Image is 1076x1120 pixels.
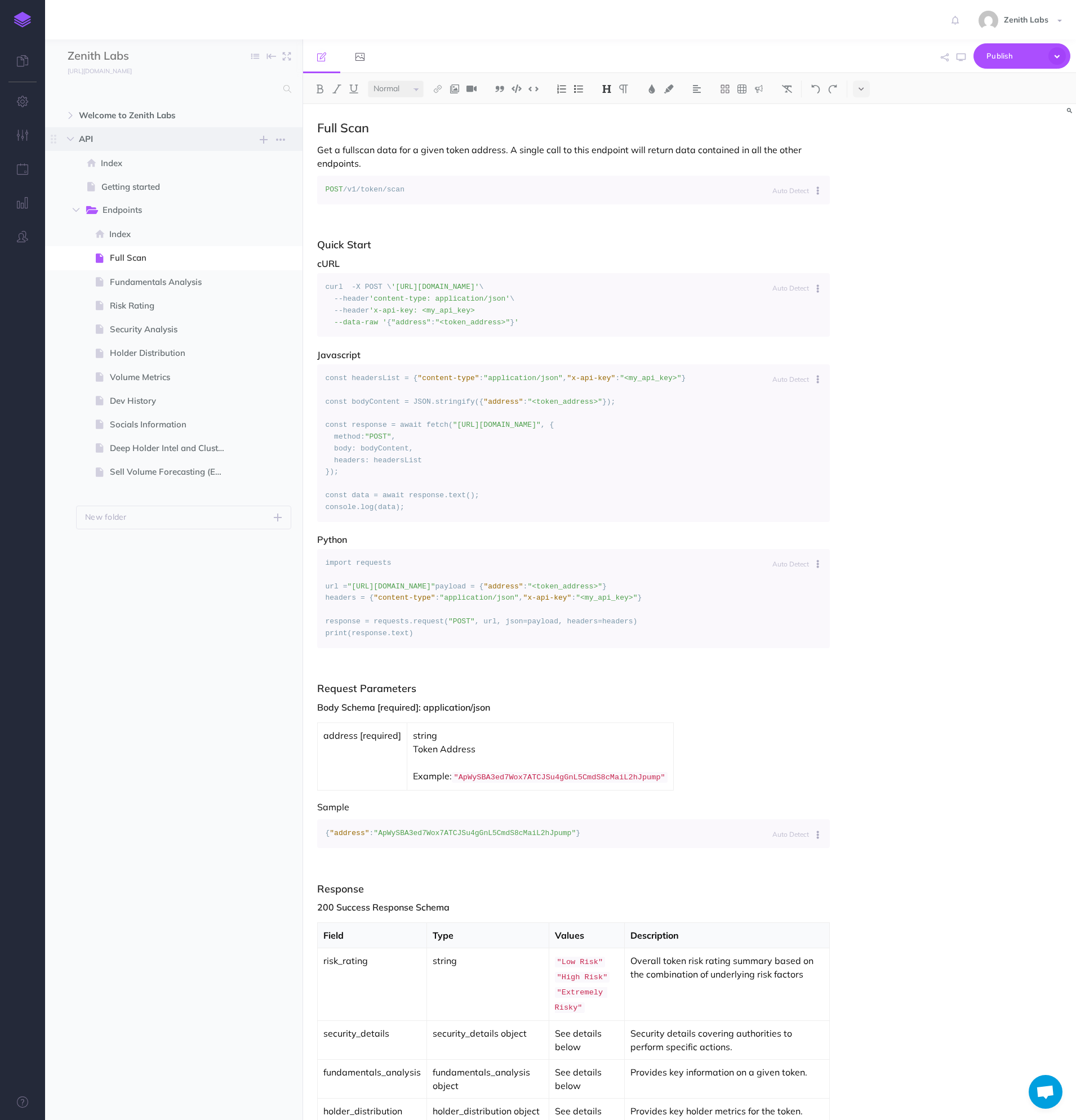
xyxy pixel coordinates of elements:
span: /v1/token/scan [343,185,404,194]
span: Publish [986,47,1043,65]
span: \ --header [326,294,514,315]
span: "address" [392,318,431,327]
code: "ApWySBA3ed7Wox7ATCJSu4gGnL5CmdS8cMaiL2hJpump" [452,772,668,783]
span: : [479,374,484,382]
button: Language [811,821,830,847]
p: Provides key information on a given token. [630,1065,824,1079]
img: Link button [433,84,443,93]
small: Auto Detect [772,560,809,568]
span: Socials Information [110,418,235,431]
span: : [615,374,620,382]
span: "[URL][DOMAIN_NAME]" [453,421,541,429]
span: curl -X POST \ [326,283,392,291]
p: string [413,729,668,742]
img: Add image button [450,84,460,93]
h4: cURL [317,259,830,269]
input: Search [68,79,277,99]
small: Auto Detect [772,830,809,838]
span: , body: bodyContent, headers: headersList }); const data = await response.text(); console.log(data); [326,432,479,511]
span: } [576,829,580,837]
span: { [326,829,330,837]
span: Endpoints [103,203,218,218]
span: "application/json" [483,374,562,382]
p: Example: [413,769,668,784]
span: : [523,398,528,406]
h3: Quick Start [317,239,830,251]
img: Redo [828,84,838,93]
img: Code block button [512,84,522,93]
img: Underline button [349,84,359,93]
span: : [431,318,435,327]
a: Open chat [1029,1075,1062,1109]
p: address [required] [323,729,401,742]
span: : [571,594,576,602]
span: Deep Holder Intel and Cluster Analysis [110,441,235,455]
span: Index [109,227,235,241]
code: "Extremely Risky" [555,987,608,1013]
span: Holder Distribution [110,346,235,360]
span: POST [326,185,343,194]
code: "High Risk" [555,972,610,983]
small: [URL][DOMAIN_NAME] [68,67,132,75]
a: [URL][DOMAIN_NAME] [45,65,143,76]
img: Add video button [466,84,477,93]
small: Auto Detect [772,186,809,195]
span: , [563,374,567,382]
span: , { method: [326,421,554,441]
img: Text background color button [664,84,674,93]
img: Callout dropdown menu button [754,84,764,93]
p: holder_distribution [323,1104,421,1118]
p: fundamentals_analysis object [433,1065,543,1092]
span: "address" [483,398,523,406]
p: holder_distribution object [433,1104,543,1118]
span: "<my_api_key>" [576,594,637,602]
span: import requests url = [326,559,392,591]
h4: Python [317,535,830,545]
span: Dev History [110,394,235,408]
h3: Request Parameters [317,683,830,694]
span: "[URL][DOMAIN_NAME]" [348,582,435,591]
h4: Body Schema [required]: application/json [317,703,830,713]
p: See details below [555,1065,619,1092]
p: Description [630,929,824,942]
span: 'x-api-key: <my_api_key> --data-raw ' [326,306,475,327]
span: const headersList = { [326,374,418,382]
p: string [433,954,543,967]
h4: Javascript [317,350,830,360]
span: "ApWySBA3ed7Wox7ATCJSu4gGnL5CmdS8cMaiL2hJpump" [374,829,576,837]
img: Blockquote button [495,84,505,93]
span: } [510,318,514,327]
span: "address" [483,582,523,591]
img: Unordered list button [573,84,584,93]
span: "<token_address>" [435,318,510,327]
span: Full Scan [110,251,235,265]
span: '[URL][DOMAIN_NAME]' [392,283,479,291]
span: Risk Rating [110,299,235,313]
small: Auto Detect [772,284,809,292]
img: Headings dropdown button [602,84,612,93]
span: } response = requests.request( [326,594,642,626]
span: Zenith Labs [998,15,1054,25]
span: : [523,582,528,591]
button: New folder [76,506,291,529]
p: Token Address [413,742,668,756]
span: "content-type" [374,594,435,602]
span: API [79,132,221,146]
span: Welcome to Zenith Labs [79,109,221,122]
span: "application/json" [439,594,518,602]
span: } const bodyContent = JSON.stringify({ [326,374,686,406]
img: Text color button [647,84,657,93]
p: Sample [317,800,830,814]
input: Documentation Name [68,48,200,65]
h3: Response [317,883,830,895]
span: : [435,594,440,602]
span: Index [101,157,235,170]
button: Language [811,550,830,576]
button: Language [811,177,830,203]
button: Language [811,275,830,301]
p: New folder [85,511,127,523]
p: security_details [323,1027,421,1040]
p: risk_rating [323,954,421,967]
button: Publish [973,43,1070,69]
p: Values [555,929,619,942]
